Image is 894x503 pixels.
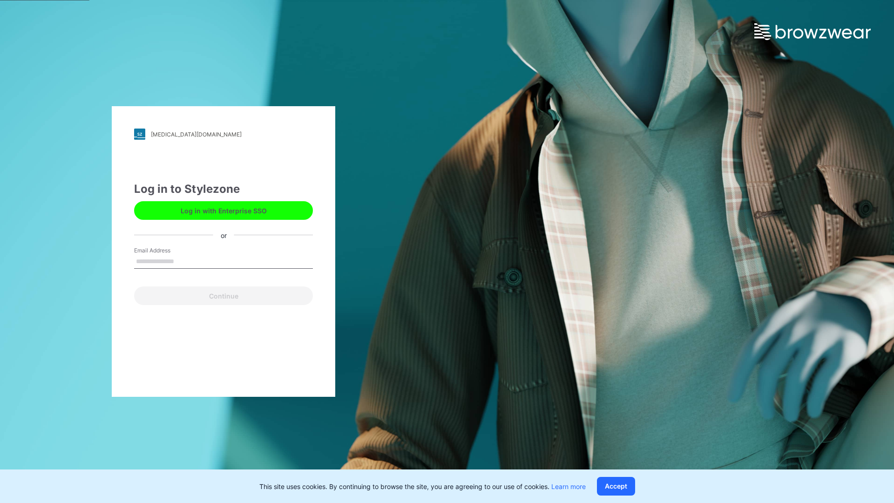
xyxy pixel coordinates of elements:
[134,181,313,197] div: Log in to Stylezone
[551,483,586,490] a: Learn more
[134,129,145,140] img: stylezone-logo.562084cfcfab977791bfbf7441f1a819.svg
[134,129,313,140] a: [MEDICAL_DATA][DOMAIN_NAME]
[259,482,586,491] p: This site uses cookies. By continuing to browse the site, you are agreeing to our use of cookies.
[754,23,871,40] img: browzwear-logo.e42bd6dac1945053ebaf764b6aa21510.svg
[597,477,635,496] button: Accept
[151,131,242,138] div: [MEDICAL_DATA][DOMAIN_NAME]
[213,230,234,240] div: or
[134,246,199,255] label: Email Address
[134,201,313,220] button: Log in with Enterprise SSO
